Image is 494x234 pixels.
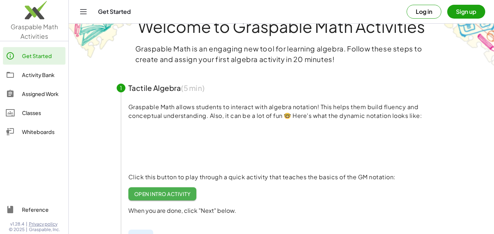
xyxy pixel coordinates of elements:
[3,66,65,84] a: Activity Bank
[22,127,63,136] div: Whiteboards
[11,23,58,40] span: Graspable Math Activities
[407,5,441,19] button: Log in
[26,221,27,227] span: |
[22,205,63,214] div: Reference
[22,108,63,117] div: Classes
[3,123,65,141] a: Whiteboards
[3,201,65,218] a: Reference
[69,1,160,59] img: get-started-bg-ul-Ceg4j33I.png
[78,6,89,18] button: Toggle navigation
[29,221,60,227] a: Privacy policy
[117,84,125,92] div: 1
[128,173,446,181] p: Click this button to play through a quick activity that teaches the basics of the GM notation:
[447,5,485,19] button: Sign up
[10,221,24,227] span: v1.28.4
[3,85,65,103] a: Assigned Work
[108,76,455,100] button: 1Tactile Algebra(5 min)
[22,70,63,79] div: Activity Bank
[29,227,60,233] span: Graspable, Inc.
[128,103,446,120] p: Graspable Math allows students to interact with algebra notation! This helps them build fluency a...
[134,191,191,197] span: Open Intro Activity
[26,227,27,233] span: |
[9,227,24,233] span: © 2025
[128,119,238,173] video: What is this? This is dynamic math notation. Dynamic math notation plays a central role in how Gr...
[3,47,65,65] a: Get Started
[128,206,446,215] p: When you are done, click "Next" below.
[22,89,63,98] div: Assigned Work
[22,51,63,60] div: Get Started
[128,187,197,200] a: Open Intro Activity
[103,18,460,35] h1: Welcome to Graspable Math Activities
[3,104,65,122] a: Classes
[135,43,428,65] p: Graspable Math is an engaging new tool for learning algebra. Follow these steps to create and ass...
